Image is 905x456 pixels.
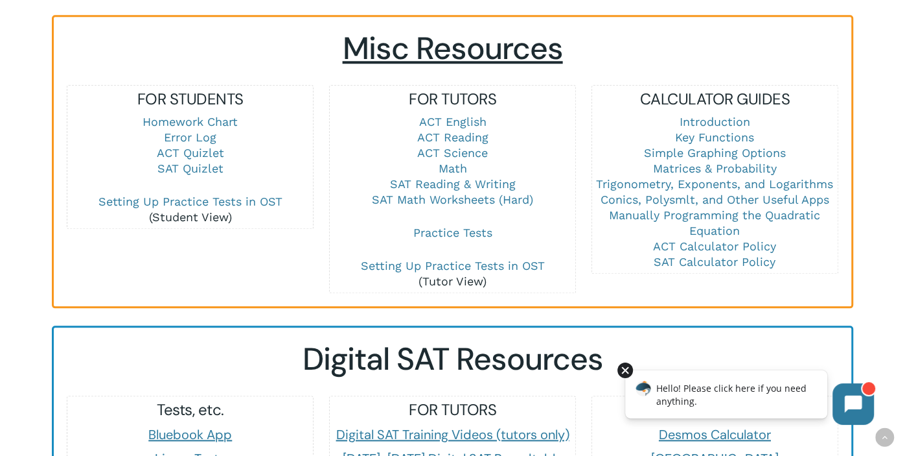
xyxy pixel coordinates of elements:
a: SAT Quizlet [157,162,223,175]
h5: FOR STUDENTS [67,89,312,110]
h2: Digital SAT Resources [67,341,838,378]
a: ACT Calculator Policy [653,239,776,253]
h5: CALCULATOR GUIDES [592,89,837,110]
a: Conics, Polysmlt, and Other Useful Apps [601,193,829,206]
a: Key Functions [675,130,754,144]
span: Misc Resources [343,28,563,69]
a: Setting Up Practice Tests in OST [98,195,282,208]
a: Bluebook App [148,426,232,443]
a: SAT Calculator Policy [654,255,775,269]
a: Digital SAT Training Videos (tutors only) [336,426,569,443]
p: (Tutor View) [330,258,575,289]
a: Desmos Calculator [659,426,771,443]
iframe: Chatbot [612,360,887,438]
a: Matrices & Probability [653,162,777,175]
a: Math [438,162,466,175]
p: (Student View) [67,194,312,225]
a: SAT Reading & Writing [389,177,515,191]
a: Setting Up Practice Tests in OST [360,259,544,272]
a: ACT Quizlet [157,146,224,160]
a: ACT English [418,115,486,128]
h5: Links [592,400,837,420]
h5: Tests, etc. [67,400,312,420]
a: ACT Reading [417,130,488,144]
h5: FOR TUTORS [330,89,575,110]
a: SAT Math Worksheets (Hard) [372,193,533,206]
a: Simple Graphing Options [644,146,786,160]
h5: FOR TUTORS [330,400,575,420]
a: Introduction [680,115,750,128]
a: Manually Programming the Quadratic Equation [609,208,820,237]
a: Homework Chart [143,115,238,128]
a: ACT Science [417,146,488,160]
a: Error Log [164,130,216,144]
a: Trigonometry, Exponents, and Logarithms [596,177,833,191]
a: Practice Tests [413,226,492,239]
